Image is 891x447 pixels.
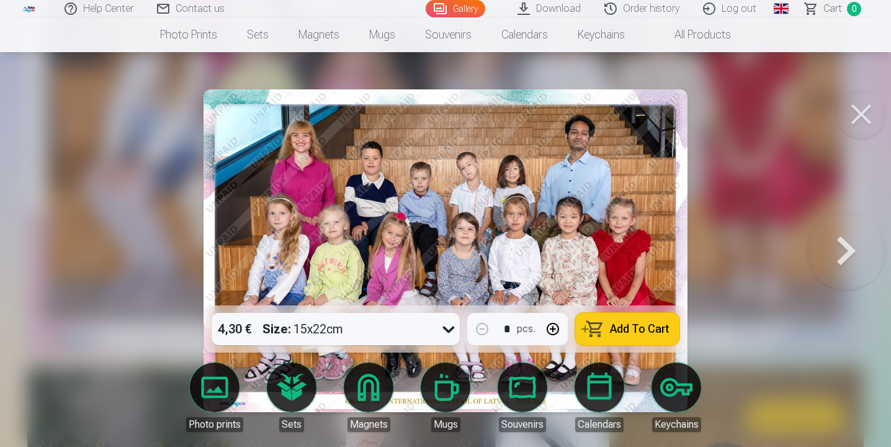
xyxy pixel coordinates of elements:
[257,363,326,432] a: Sets
[847,2,861,16] span: 0
[22,5,36,12] img: /fa1
[186,417,243,432] div: Photo prints
[575,313,679,345] button: Add To Cart
[517,322,535,336] div: pcs.
[640,17,746,52] a: All products
[411,363,480,432] a: Mugs
[262,313,343,345] div: 15x22cm
[212,313,257,345] div: 4,30 €
[563,17,640,52] a: Keychains
[642,363,711,432] a: Keychains
[279,417,304,432] div: Sets
[488,363,557,432] a: Souvenirs
[610,323,669,335] span: Add To Cart
[232,17,284,52] a: Sets
[565,363,634,432] a: Calendars
[145,17,232,52] a: Photo prints
[354,17,410,52] a: Mugs
[180,363,249,432] a: Photo prints
[499,417,546,432] div: Souvenirs
[347,417,390,432] div: Magnets
[431,417,460,432] div: Mugs
[262,320,291,338] strong: Size :
[410,17,486,52] a: Souvenirs
[284,17,354,52] a: Magnets
[823,1,842,16] span: Сart
[575,417,624,432] div: Calendars
[486,17,563,52] a: Calendars
[334,363,403,432] a: Magnets
[652,417,701,432] div: Keychains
